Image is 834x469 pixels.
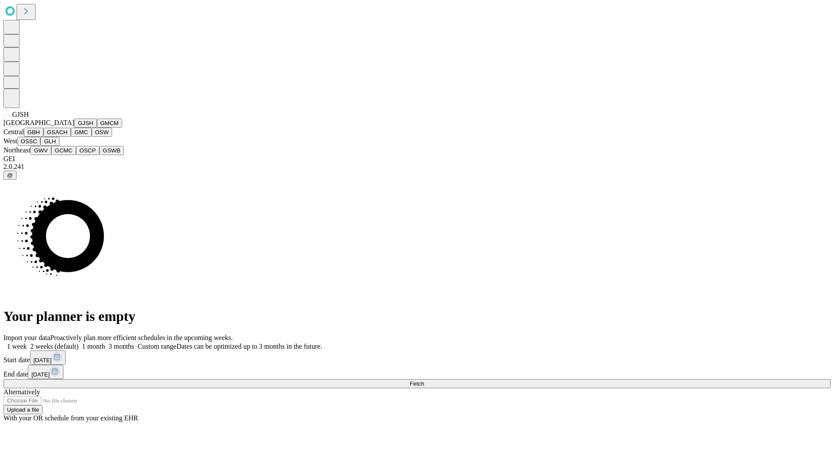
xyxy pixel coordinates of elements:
[3,388,40,396] span: Alternatively
[97,119,122,128] button: GMCM
[30,350,66,365] button: [DATE]
[3,155,831,163] div: GEI
[33,357,52,363] span: [DATE]
[3,350,831,365] div: Start date
[92,128,113,137] button: OSW
[12,111,29,118] span: GJSH
[28,365,63,379] button: [DATE]
[7,172,13,178] span: @
[3,171,17,180] button: @
[76,146,99,155] button: OSCP
[3,128,24,135] span: Central
[51,146,76,155] button: GCMC
[410,380,424,387] span: Fetch
[3,308,831,324] h1: Your planner is empty
[3,146,30,154] span: Northeast
[99,146,124,155] button: GSWB
[30,343,79,350] span: 2 weeks (default)
[17,137,41,146] button: OSSC
[71,128,91,137] button: GMC
[3,405,43,414] button: Upload a file
[3,137,17,145] span: West
[176,343,322,350] span: Dates can be optimized up to 3 months in the future.
[3,379,831,388] button: Fetch
[43,128,71,137] button: GSACH
[50,334,233,341] span: Proactively plan more efficient schedules in the upcoming weeks.
[138,343,176,350] span: Custom range
[31,371,50,378] span: [DATE]
[40,137,59,146] button: GLH
[3,365,831,379] div: End date
[24,128,43,137] button: GBH
[3,163,831,171] div: 2.0.241
[109,343,134,350] span: 3 months
[74,119,97,128] button: GJSH
[3,334,50,341] span: Import your data
[7,343,27,350] span: 1 week
[3,119,74,126] span: [GEOGRAPHIC_DATA]
[82,343,105,350] span: 1 month
[3,414,138,422] span: With your OR schedule from your existing EHR
[30,146,51,155] button: GWV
